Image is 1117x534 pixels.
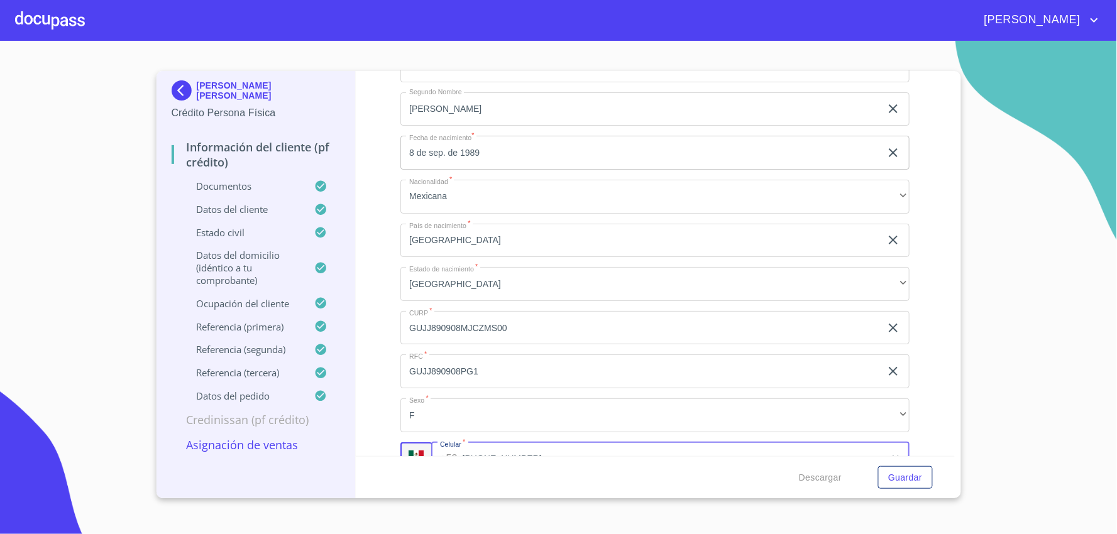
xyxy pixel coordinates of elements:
[888,470,922,486] span: Guardar
[799,470,842,486] span: Descargar
[886,232,901,248] button: clear input
[172,412,341,427] p: Credinissan (PF crédito)
[891,454,901,464] button: clear input
[409,450,424,459] img: R93DlvwvvjP9fbrDwZeCRYBHk45OWMq+AAOlFVsxT89f82nwPLnD58IP7+ANJEaWYhP0Tx8kkA0WlQMPQsAAgwAOmBj20AXj6...
[172,180,315,192] p: Documentos
[172,320,315,333] p: Referencia (primera)
[975,10,1102,30] button: account of current user
[172,390,315,402] p: Datos del pedido
[172,366,315,379] p: Referencia (tercera)
[172,203,315,215] p: Datos del cliente
[440,451,458,466] p: +52
[172,343,315,356] p: Referencia (segunda)
[878,466,932,489] button: Guardar
[172,106,341,121] p: Crédito Persona Física
[172,297,315,310] p: Ocupación del Cliente
[172,249,315,286] p: Datos del domicilio (idéntico a tu comprobante)
[794,466,847,489] button: Descargar
[886,320,901,335] button: clear input
[886,101,901,116] button: clear input
[172,80,197,101] img: Docupass spot blue
[197,80,341,101] p: [PERSON_NAME] [PERSON_NAME]
[172,139,341,170] p: Información del cliente (PF crédito)
[400,398,910,432] div: F
[886,364,901,379] button: clear input
[172,226,315,239] p: Estado Civil
[172,437,341,452] p: Asignación de Ventas
[975,10,1087,30] span: [PERSON_NAME]
[172,80,341,106] div: [PERSON_NAME] [PERSON_NAME]
[400,267,910,301] div: [GEOGRAPHIC_DATA]
[400,180,910,214] div: Mexicana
